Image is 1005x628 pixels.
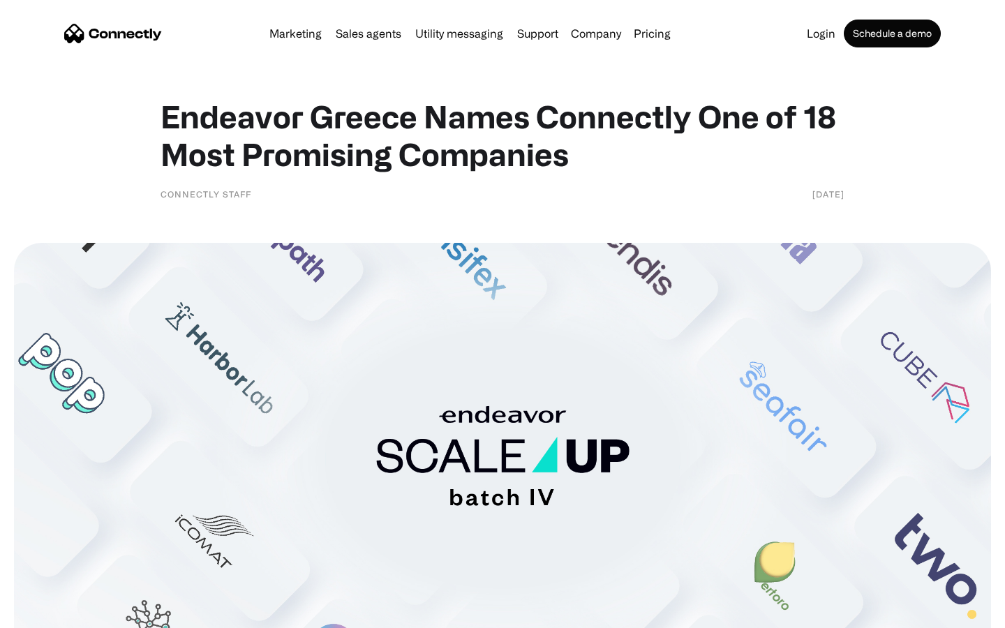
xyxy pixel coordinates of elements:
[812,187,844,201] div: [DATE]
[628,28,676,39] a: Pricing
[512,28,564,39] a: Support
[410,28,509,39] a: Utility messaging
[161,187,251,201] div: Connectly Staff
[28,604,84,623] ul: Language list
[801,28,841,39] a: Login
[264,28,327,39] a: Marketing
[571,24,621,43] div: Company
[330,28,407,39] a: Sales agents
[161,98,844,173] h1: Endeavor Greece Names Connectly One of 18 Most Promising Companies
[14,604,84,623] aside: Language selected: English
[844,20,941,47] a: Schedule a demo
